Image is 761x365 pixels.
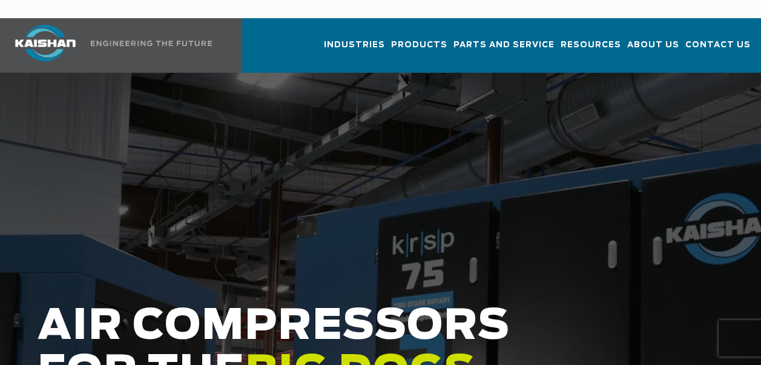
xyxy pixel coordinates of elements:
a: About Us [627,29,679,70]
img: Engineering the future [91,41,212,46]
a: Products [391,29,447,70]
span: Contact Us [685,38,751,52]
span: Industries [324,38,385,52]
span: About Us [627,38,679,52]
a: Industries [324,29,385,70]
a: Parts and Service [453,29,555,70]
span: Resources [561,38,621,52]
a: Contact Us [685,29,751,70]
span: Parts and Service [453,38,555,52]
a: Resources [561,29,621,70]
span: Products [391,38,447,52]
